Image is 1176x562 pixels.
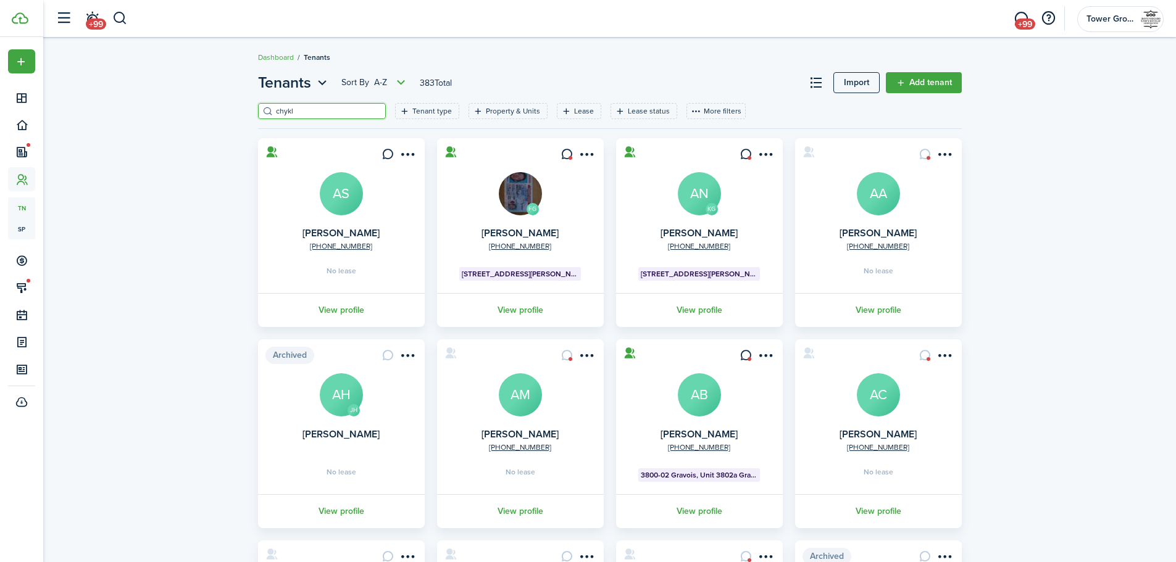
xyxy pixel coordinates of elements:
[258,72,330,94] button: Tenants
[506,468,535,476] span: No lease
[577,349,596,366] button: Open menu
[398,349,417,366] button: Open menu
[341,75,409,90] button: Sort byA-Z
[12,12,28,24] img: TenantCloud
[435,494,606,528] a: View profile
[661,427,738,441] a: [PERSON_NAME]
[258,72,311,94] span: Tenants
[348,404,360,416] avatar-text: JH
[793,293,964,327] a: View profile
[614,494,785,528] a: View profile
[527,203,539,215] avatar-text: FG
[462,268,578,279] span: [STREET_ADDRESS][PERSON_NAME]
[273,105,382,117] input: Search here...
[864,267,893,275] span: No lease
[395,103,459,119] filter-tag: Open filter
[80,3,104,35] a: Notifications
[420,76,452,89] header-page-total: 383 Total
[1141,9,1161,29] img: Tower Grove Community Development Corporation
[935,349,954,366] button: Open menu
[577,148,596,165] button: Open menu
[412,105,452,117] filter-tag-label: Tenant type
[256,293,427,327] a: View profile
[112,8,128,29] button: Search
[793,494,964,528] a: View profile
[706,203,718,215] avatar-text: KG
[302,427,380,441] a: [PERSON_NAME]
[857,373,900,416] a: AC
[8,49,35,73] button: Open menu
[756,349,775,366] button: Open menu
[611,103,677,119] filter-tag: Open filter
[840,427,917,441] a: [PERSON_NAME]
[678,172,721,215] a: AN
[304,52,330,63] span: Tenants
[489,241,551,252] a: [PHONE_NUMBER]
[86,19,106,30] span: +99
[935,148,954,165] button: Open menu
[482,226,559,240] a: [PERSON_NAME]
[486,105,540,117] filter-tag-label: Property & Units
[320,373,363,416] a: AH
[847,442,909,453] a: [PHONE_NUMBER]
[8,218,35,239] a: sp
[327,267,356,275] span: No lease
[320,172,363,215] a: AS
[398,148,417,165] button: Open menu
[1038,8,1059,29] button: Open resource center
[265,347,314,364] span: Archived
[1009,3,1033,35] a: Messaging
[668,442,730,453] a: [PHONE_NUMBER]
[641,469,757,481] span: 3800-02 Gravois, Unit 3802a Gravois
[641,268,757,279] span: [STREET_ADDRESS][PERSON_NAME]
[628,105,670,117] filter-tag-label: Lease status
[341,75,409,90] button: Open menu
[499,373,542,416] a: AM
[574,105,594,117] filter-tag-label: Lease
[614,293,785,327] a: View profile
[302,226,380,240] a: [PERSON_NAME]
[864,468,893,476] span: No lease
[469,103,548,119] filter-tag: Open filter
[833,72,880,93] a: Import
[258,52,294,63] a: Dashboard
[886,72,962,93] a: Add tenant
[756,148,775,165] button: Open menu
[557,103,601,119] filter-tag: Open filter
[1086,15,1136,23] span: Tower Grove Community Development Corporation
[499,172,542,215] img: Aaron Leach
[435,293,606,327] a: View profile
[840,226,917,240] a: [PERSON_NAME]
[678,373,721,416] a: AB
[258,72,330,94] button: Open menu
[310,241,372,252] a: [PHONE_NUMBER]
[661,226,738,240] a: [PERSON_NAME]
[489,442,551,453] a: [PHONE_NUMBER]
[668,241,730,252] a: [PHONE_NUMBER]
[686,103,746,119] button: More filters
[857,172,900,215] a: AA
[256,494,427,528] a: View profile
[847,241,909,252] a: [PHONE_NUMBER]
[341,76,374,89] span: Sort by
[374,76,387,89] span: A-Z
[327,468,356,476] span: No lease
[1015,19,1035,30] span: +99
[482,427,559,441] a: [PERSON_NAME]
[8,197,35,218] a: tn
[52,7,75,30] button: Open sidebar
